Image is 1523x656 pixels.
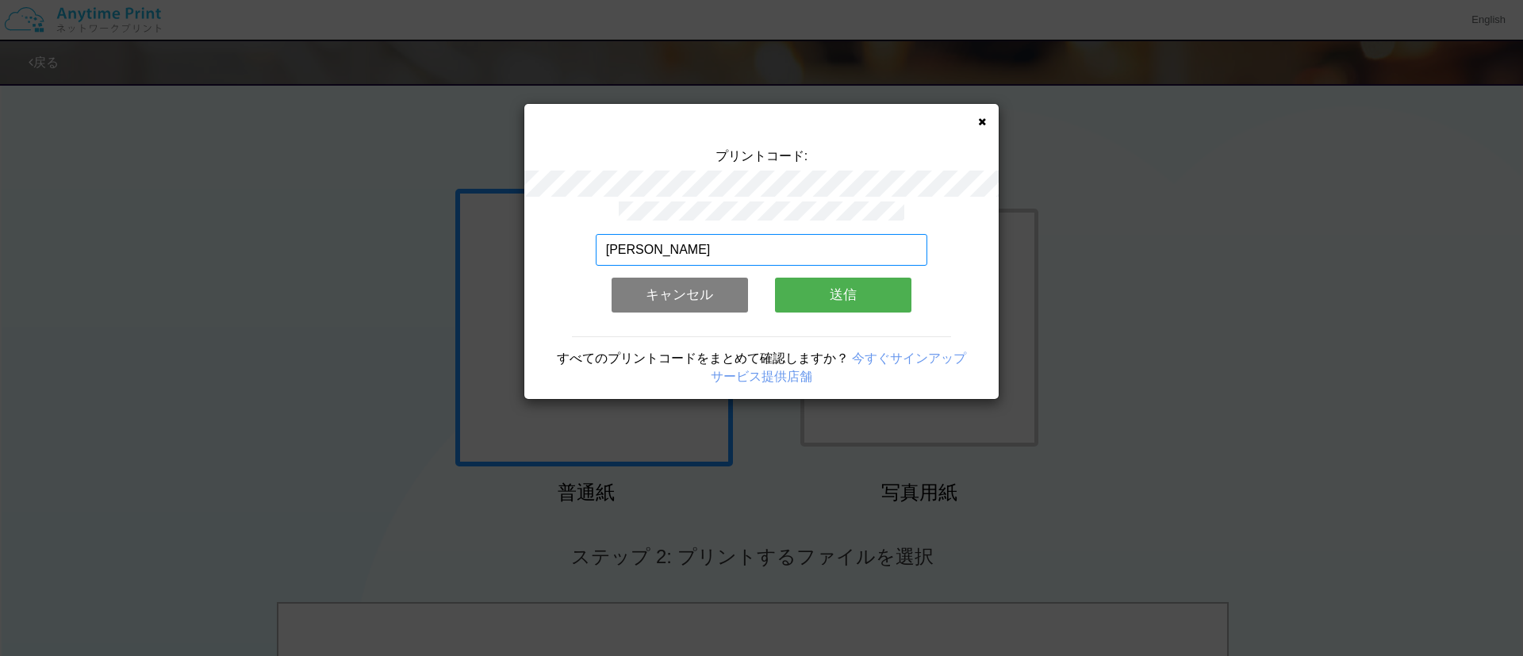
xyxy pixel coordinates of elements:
[596,234,928,266] input: メールアドレス
[711,370,812,383] a: サービス提供店舗
[612,278,748,313] button: キャンセル
[557,351,849,365] span: すべてのプリントコードをまとめて確認しますか？
[775,278,911,313] button: 送信
[852,351,966,365] a: 今すぐサインアップ
[715,149,808,163] span: プリントコード:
